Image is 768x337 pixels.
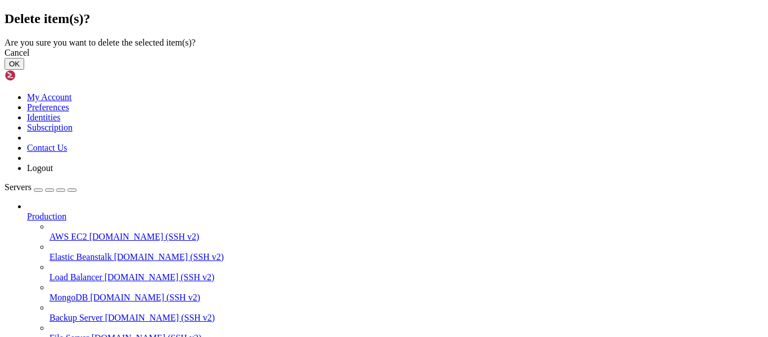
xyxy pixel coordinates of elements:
a: Elastic Beanstalk [DOMAIN_NAME] (SSH v2) [49,252,764,262]
li: Elastic Beanstalk [DOMAIN_NAME] (SSH v2) [49,242,764,262]
span: [DOMAIN_NAME] (SSH v2) [89,232,200,241]
img: Shellngn [4,70,69,81]
h2: Delete item(s)? [4,11,764,26]
span: [DOMAIN_NAME] (SSH v2) [90,293,200,302]
div: (0, 1) [4,15,9,25]
a: Load Balancer [DOMAIN_NAME] (SSH v2) [49,272,764,282]
a: Identities [27,113,61,122]
span: AWS EC2 [49,232,87,241]
button: OK [4,58,24,70]
a: AWS EC2 [DOMAIN_NAME] (SSH v2) [49,232,764,242]
span: Production [27,212,66,221]
x-row: FATAL ERROR: Connection refused [4,5,621,15]
span: [DOMAIN_NAME] (SSH v2) [105,272,215,282]
span: Backup Server [49,313,103,322]
a: My Account [27,92,72,102]
a: Production [27,212,764,222]
a: Servers [4,182,76,192]
a: Logout [27,163,53,173]
a: Subscription [27,123,73,132]
span: Load Balancer [49,272,102,282]
span: [DOMAIN_NAME] (SSH v2) [114,252,224,262]
li: AWS EC2 [DOMAIN_NAME] (SSH v2) [49,222,764,242]
span: [DOMAIN_NAME] (SSH v2) [105,313,215,322]
span: MongoDB [49,293,88,302]
a: Preferences [27,102,69,112]
span: Elastic Beanstalk [49,252,112,262]
li: MongoDB [DOMAIN_NAME] (SSH v2) [49,282,764,303]
li: Backup Server [DOMAIN_NAME] (SSH v2) [49,303,764,323]
div: Are you sure you want to delete the selected item(s)? [4,38,764,48]
a: Backup Server [DOMAIN_NAME] (SSH v2) [49,313,764,323]
div: Cancel [4,48,764,58]
li: Load Balancer [DOMAIN_NAME] (SSH v2) [49,262,764,282]
a: Contact Us [27,143,67,152]
span: Servers [4,182,31,192]
a: MongoDB [DOMAIN_NAME] (SSH v2) [49,293,764,303]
